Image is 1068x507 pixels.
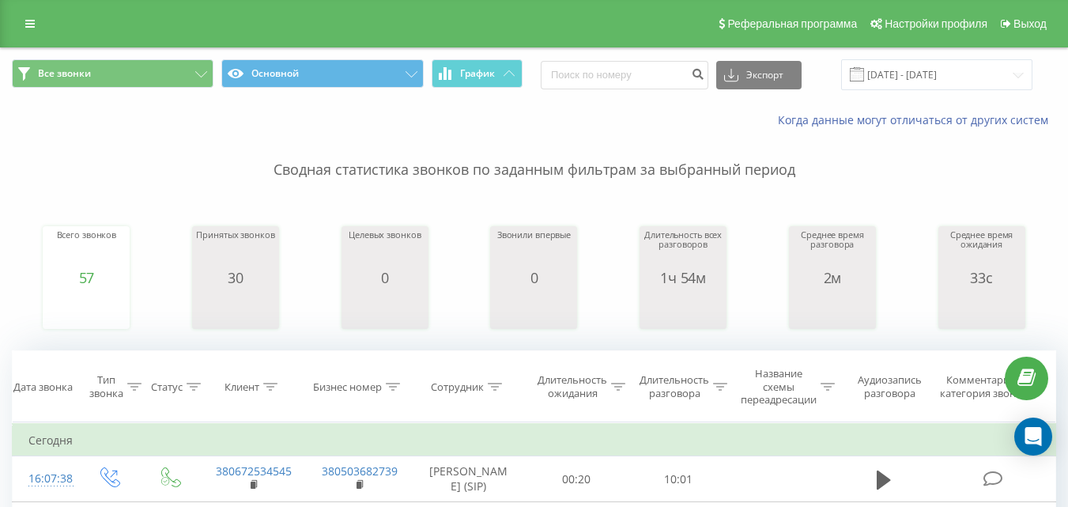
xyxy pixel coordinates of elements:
[313,380,382,394] div: Бизнес номер
[541,61,708,89] input: Поиск по номеру
[196,270,274,286] div: 30
[640,374,709,401] div: Длительность разговора
[89,374,123,401] div: Тип звонка
[942,270,1021,286] div: 33с
[432,59,523,88] button: График
[412,456,526,502] td: [PERSON_NAME] (SIP)
[538,374,607,401] div: Длительность ожидания
[643,270,723,286] div: 1ч 54м
[431,380,484,394] div: Сотрудник
[1013,17,1047,30] span: Выход
[727,17,857,30] span: Реферальная программа
[937,374,1029,401] div: Комментарий/категория звонка
[322,463,398,479] a: 380503682739
[778,112,1056,127] a: Когда данные могут отличаться от других систем
[196,230,274,270] div: Принятых звонков
[349,230,421,270] div: Целевых звонков
[38,67,91,80] span: Все звонки
[1014,418,1052,456] div: Open Intercom Messenger
[716,61,802,89] button: Экспорт
[349,270,421,286] div: 0
[460,68,495,79] span: График
[12,128,1056,180] p: Сводная статистика звонков по заданным фильтрам за выбранный период
[13,425,1056,456] td: Сегодня
[850,374,930,401] div: Аудиозапись разговора
[57,230,117,270] div: Всего звонков
[221,59,423,88] button: Основной
[13,380,73,394] div: Дата звонка
[28,463,62,494] div: 16:07:38
[216,463,292,479] a: 380672534545
[225,380,259,394] div: Клиент
[793,270,872,286] div: 2м
[885,17,987,30] span: Настройки профиля
[57,270,117,286] div: 57
[497,230,571,270] div: Звонили впервые
[741,367,817,407] div: Название схемы переадресации
[643,230,723,270] div: Длительность всех разговоров
[793,230,872,270] div: Среднее время разговора
[526,456,628,502] td: 00:20
[151,380,183,394] div: Статус
[628,456,730,502] td: 10:01
[497,270,571,286] div: 0
[12,59,213,88] button: Все звонки
[942,230,1021,270] div: Среднее время ожидания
